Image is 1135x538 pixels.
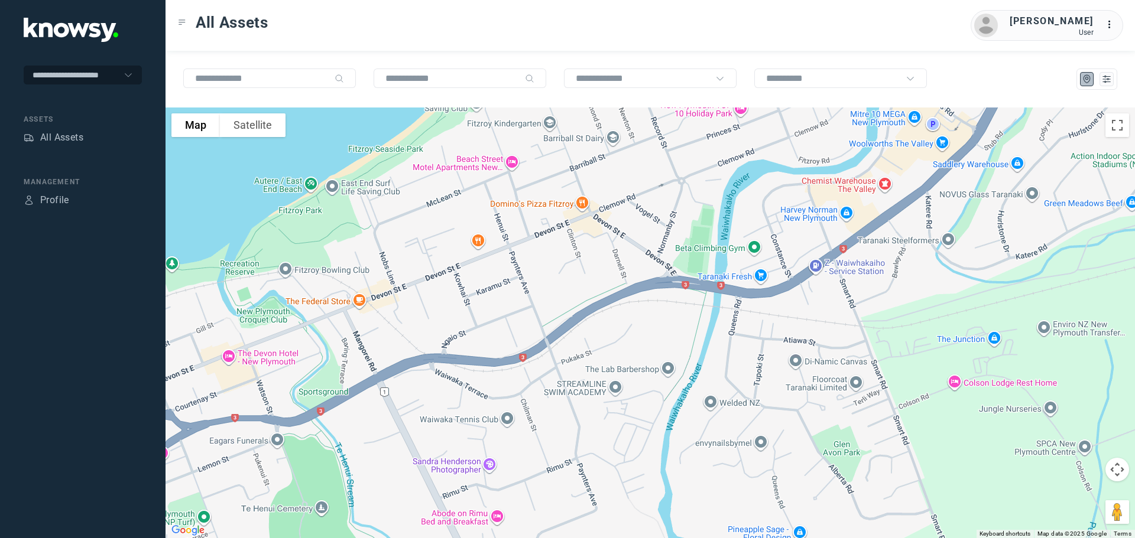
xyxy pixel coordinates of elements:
button: Map camera controls [1105,458,1129,481]
a: Terms (opens in new tab) [1114,530,1131,537]
a: Open this area in Google Maps (opens a new window) [168,523,207,538]
img: Application Logo [24,18,118,42]
img: avatar.png [974,14,998,37]
tspan: ... [1106,20,1118,29]
div: Profile [24,195,34,206]
button: Drag Pegman onto the map to open Street View [1105,500,1129,524]
div: : [1105,18,1120,32]
div: Profile [40,193,69,207]
a: ProfileProfile [24,193,69,207]
a: AssetsAll Assets [24,131,83,145]
div: Assets [24,132,34,143]
button: Keyboard shortcuts [980,530,1030,538]
div: Search [335,74,344,83]
span: All Assets [196,12,268,33]
div: : [1105,18,1120,34]
img: Google [168,523,207,538]
div: Assets [24,114,142,125]
div: All Assets [40,131,83,145]
div: Toggle Menu [178,18,186,27]
button: Show street map [171,113,220,137]
div: User [1010,28,1094,37]
div: Map [1082,74,1092,84]
div: Management [24,177,142,187]
span: Map data ©2025 Google [1037,530,1107,537]
div: Search [525,74,534,83]
button: Show satellite imagery [220,113,286,137]
button: Toggle fullscreen view [1105,113,1129,137]
div: [PERSON_NAME] [1010,14,1094,28]
div: List [1101,74,1112,84]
